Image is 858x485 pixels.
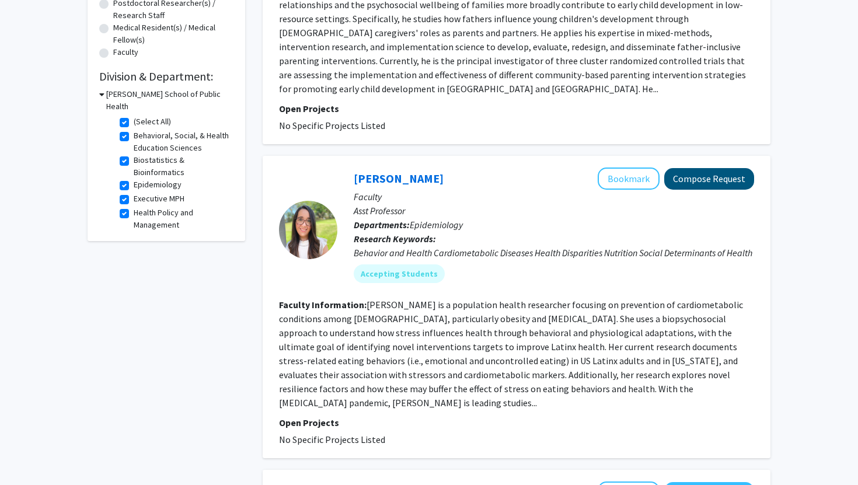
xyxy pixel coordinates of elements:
label: Faculty [113,46,138,58]
label: Medical Resident(s) / Medical Fellow(s) [113,22,233,46]
iframe: Chat [9,432,50,476]
h2: Division & Department: [99,69,233,83]
label: Biostatistics & Bioinformatics [134,154,231,179]
mat-chip: Accepting Students [354,264,445,283]
span: No Specific Projects Listed [279,434,385,445]
div: Behavior and Health Cardiometabolic Diseases Health Disparities Nutrition Social Determinants of ... [354,246,754,260]
p: Open Projects [279,102,754,116]
label: (Select All) [134,116,171,128]
span: No Specific Projects Listed [279,120,385,131]
label: Health Policy and Management [134,207,231,231]
p: Faculty [354,190,754,204]
button: Compose Request to Andrea Lopez-Cepero [664,168,754,190]
label: Executive MPH [134,193,184,205]
a: [PERSON_NAME] [354,171,444,186]
fg-read-more: [PERSON_NAME] is a population health researcher focusing on prevention of cardiometabolic conditi... [279,299,743,409]
label: Behavioral, Social, & Health Education Sciences [134,130,231,154]
label: Epidemiology [134,179,182,191]
p: Open Projects [279,416,754,430]
b: Faculty Information: [279,299,367,310]
button: Add Andrea Lopez-Cepero to Bookmarks [598,168,660,190]
b: Departments: [354,219,410,231]
b: Research Keywords: [354,233,436,245]
span: Epidemiology [410,219,463,231]
h3: [PERSON_NAME] School of Public Health [106,88,233,113]
p: Asst Professor [354,204,754,218]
